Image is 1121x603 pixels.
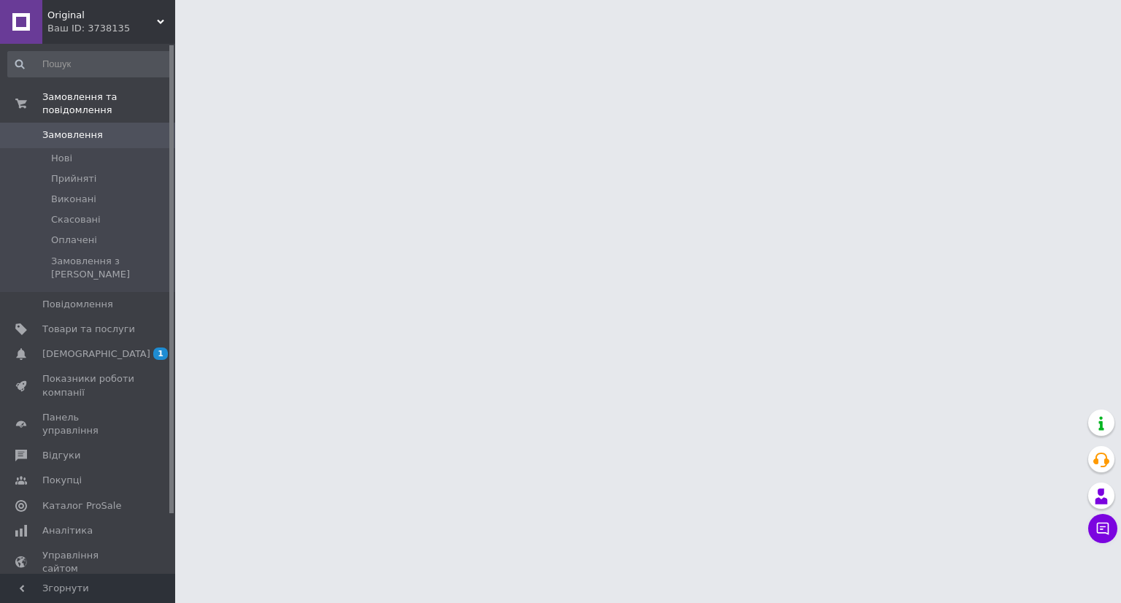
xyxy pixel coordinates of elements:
[51,234,97,247] span: Оплачені
[51,193,96,206] span: Виконані
[1088,514,1117,543] button: Чат з покупцем
[7,51,172,77] input: Пошук
[42,474,82,487] span: Покупці
[42,372,135,399] span: Показники роботи компанії
[42,323,135,336] span: Товари та послуги
[51,172,96,185] span: Прийняті
[42,128,103,142] span: Замовлення
[42,449,80,462] span: Відгуки
[42,524,93,537] span: Аналітика
[42,298,113,311] span: Повідомлення
[42,347,150,361] span: [DEMOGRAPHIC_DATA]
[42,411,135,437] span: Панель управління
[51,213,101,226] span: Скасовані
[42,499,121,512] span: Каталог ProSale
[42,549,135,575] span: Управління сайтом
[153,347,168,360] span: 1
[47,9,157,22] span: Original
[47,22,175,35] div: Ваш ID: 3738135
[42,91,175,117] span: Замовлення та повідомлення
[51,255,171,281] span: Замовлення з [PERSON_NAME]
[51,152,72,165] span: Нові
